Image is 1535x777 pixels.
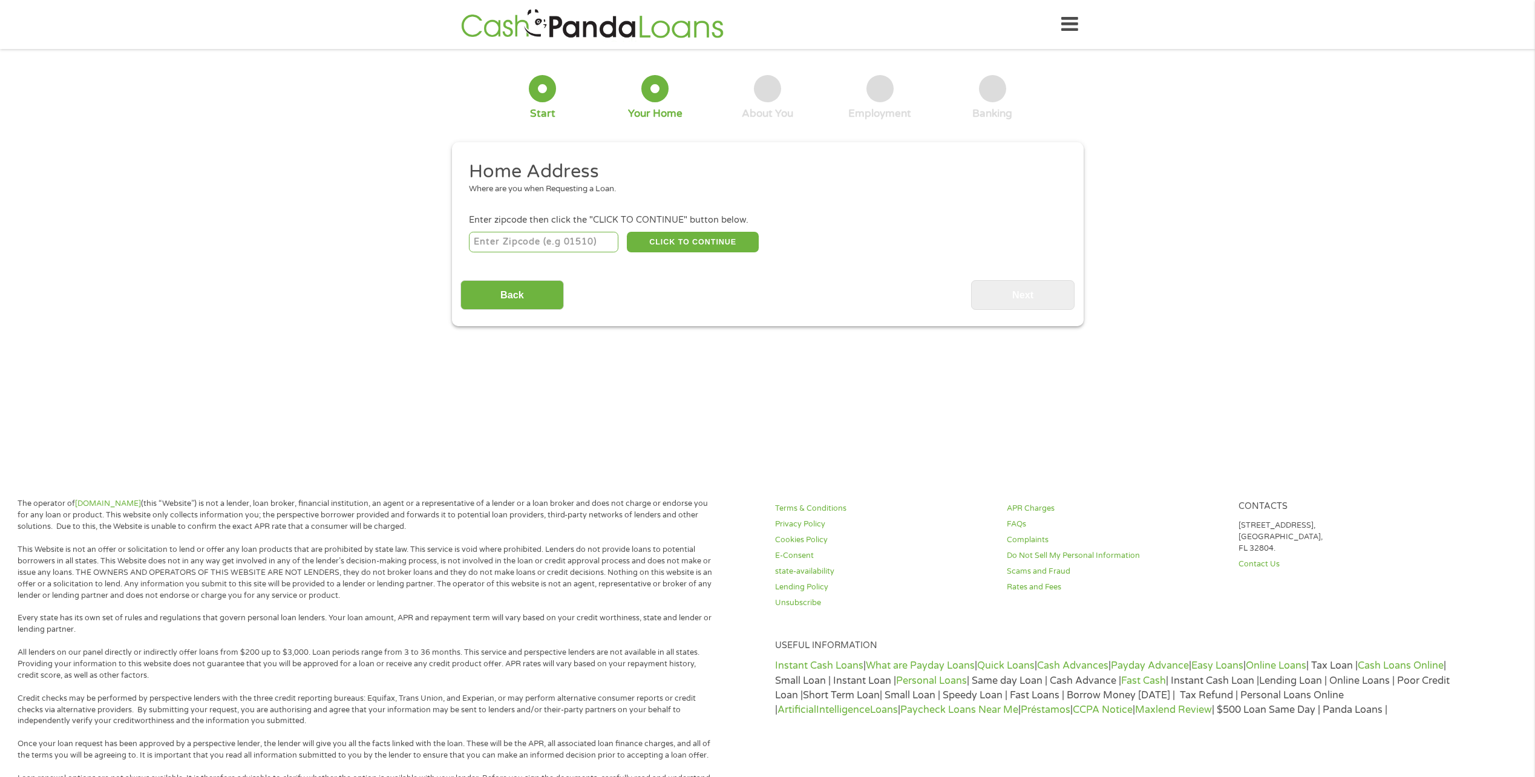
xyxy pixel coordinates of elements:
a: CCPA Notice [1073,704,1133,716]
p: Credit checks may be performed by perspective lenders with the three credit reporting bureaus: Eq... [18,693,713,727]
a: What are Payday Loans [866,660,975,672]
a: Online Loans [1246,660,1306,672]
img: GetLoanNow Logo [457,7,727,42]
a: Fast Cash [1121,675,1166,687]
a: Cookies Policy [775,534,992,546]
a: Artificial [777,704,816,716]
p: All lenders on our panel directly or indirectly offer loans from $200 up to $3,000. Loan periods ... [18,647,713,681]
a: Préstamos [1021,704,1070,716]
input: Enter Zipcode (e.g 01510) [469,232,618,252]
a: Quick Loans [977,660,1035,672]
div: Your Home [628,107,682,120]
a: Lending Policy [775,582,992,593]
p: Every state has its own set of rules and regulations that govern personal loan lenders. Your loan... [18,612,713,635]
input: Next [971,280,1075,310]
div: Where are you when Requesting a Loan. [469,183,1057,195]
a: Paycheck Loans Near Me [900,704,1018,716]
a: Personal Loans [896,675,967,687]
a: Privacy Policy [775,519,992,530]
a: Contact Us [1239,559,1456,570]
h4: Useful Information [775,640,1456,652]
a: Rates and Fees [1007,582,1224,593]
p: | | | | | | | Tax Loan | | Small Loan | Instant Loan | | Same day Loan | Cash Advance | | Instant... [775,658,1456,717]
a: Loans [870,704,898,716]
a: Terms & Conditions [775,503,992,514]
div: Enter zipcode then click the "CLICK TO CONTINUE" button below. [469,214,1065,227]
div: About You [742,107,793,120]
h4: Contacts [1239,501,1456,513]
a: Intelligence [816,704,870,716]
a: APR Charges [1007,503,1224,514]
p: The operator of (this “Website”) is not a lender, loan broker, financial institution, an agent or... [18,498,713,533]
p: Once your loan request has been approved by a perspective lender, the lender will give you all th... [18,738,713,761]
div: Employment [848,107,911,120]
input: Back [460,280,564,310]
a: Unsubscribe [775,597,992,609]
a: Do Not Sell My Personal Information [1007,550,1224,562]
p: [STREET_ADDRESS], [GEOGRAPHIC_DATA], FL 32804. [1239,520,1456,554]
a: Maxlend Review [1135,704,1212,716]
a: Payday Advance [1111,660,1189,672]
div: Banking [972,107,1012,120]
a: Easy Loans [1191,660,1243,672]
a: Instant Cash Loans [775,660,863,672]
a: Complaints [1007,534,1224,546]
a: E-Consent [775,550,992,562]
h2: Home Address [469,160,1057,184]
a: Scams and Fraud [1007,566,1224,577]
a: [DOMAIN_NAME] [75,499,141,508]
a: Cash Loans Online [1358,660,1444,672]
div: Start [530,107,555,120]
a: FAQs [1007,519,1224,530]
button: CLICK TO CONTINUE [627,232,759,252]
p: This Website is not an offer or solicitation to lend or offer any loan products that are prohibit... [18,544,713,601]
a: Cash Advances [1037,660,1108,672]
a: state-availability [775,566,992,577]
